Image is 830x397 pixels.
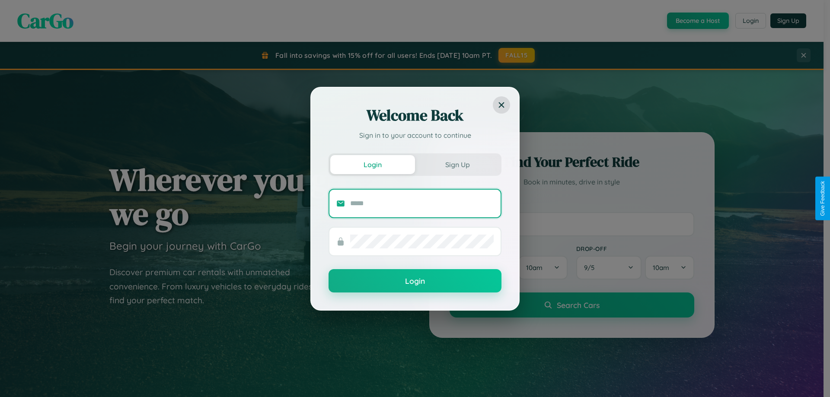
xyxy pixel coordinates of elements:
[329,269,501,292] button: Login
[330,155,415,174] button: Login
[329,105,501,126] h2: Welcome Back
[329,130,501,140] p: Sign in to your account to continue
[415,155,500,174] button: Sign Up
[820,181,826,216] div: Give Feedback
